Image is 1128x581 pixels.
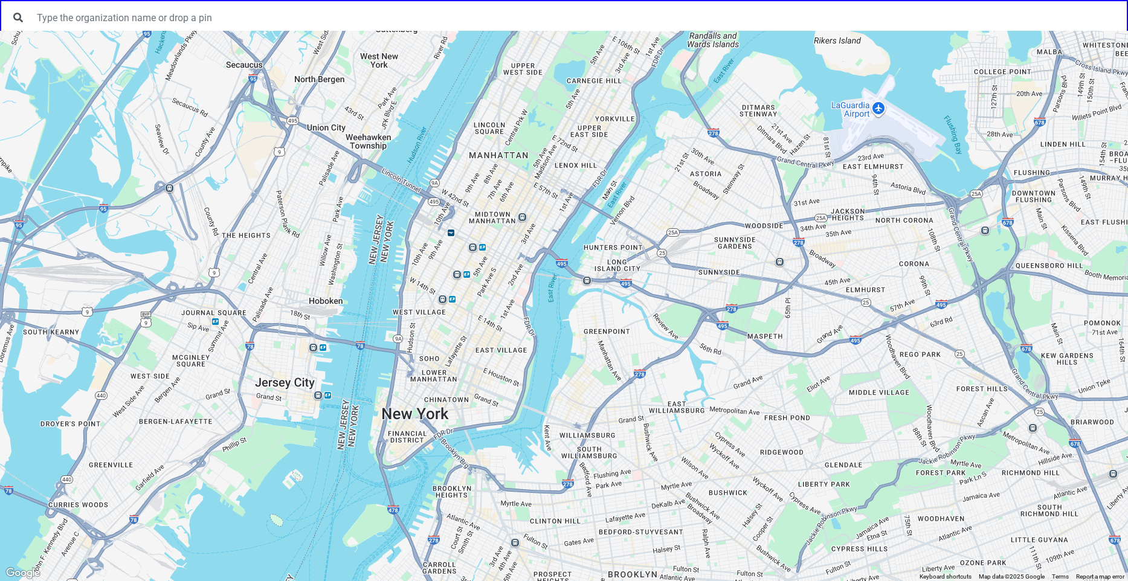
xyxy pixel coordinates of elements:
span: Map data ©2025 Google [979,573,1045,580]
a: Report a map error [1076,573,1124,580]
input: Type the organization name or drop a pin [30,6,1122,29]
a: Open this area in Google Maps (opens a new window) [3,565,43,581]
button: Keyboard shortcuts [920,573,972,581]
a: Terms (opens in new tab) [1052,573,1069,580]
img: Google [3,565,43,581]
